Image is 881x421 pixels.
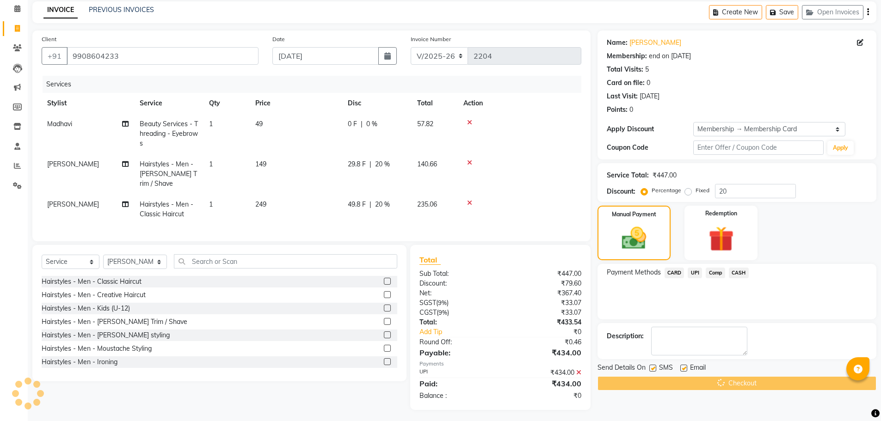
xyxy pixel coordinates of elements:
[42,47,68,65] button: +91
[701,223,742,255] img: _gift.svg
[607,78,645,88] div: Card on file:
[42,35,56,43] label: Client
[411,35,451,43] label: Invoice Number
[134,93,203,114] th: Service
[140,200,193,218] span: Hairstyles - Men - Classic Haircut
[827,141,854,155] button: Apply
[174,254,397,268] input: Search or Scan
[500,298,588,308] div: ₹33.07
[419,255,441,265] span: Total
[255,200,266,208] span: 249
[417,160,437,168] span: 140.66
[42,357,117,367] div: Hairstyles - Men - Ironing
[709,5,762,19] button: Create New
[361,119,363,129] span: |
[706,268,725,278] span: Comp
[375,200,390,209] span: 20 %
[417,120,433,128] span: 57.82
[413,308,500,317] div: ( )
[370,159,371,169] span: |
[47,120,72,128] span: Madhavi
[515,327,588,337] div: ₹0
[649,51,691,61] div: end on [DATE]
[500,391,588,401] div: ₹0
[47,160,99,168] span: [PERSON_NAME]
[607,187,635,196] div: Discount:
[688,268,702,278] span: UPI
[419,299,436,307] span: SGST
[500,308,588,317] div: ₹33.07
[607,171,649,180] div: Service Total:
[42,317,187,327] div: Hairstyles - Men - [PERSON_NAME] Trim / Shave
[348,200,366,209] span: 49.8 F
[629,38,681,48] a: [PERSON_NAME]
[47,200,99,208] span: [PERSON_NAME]
[458,93,581,114] th: Action
[42,304,130,313] div: Hairstyles - Men - Kids (U-12)
[42,277,142,287] div: Hairstyles - Men - Classic Haircut
[500,378,588,389] div: ₹434.00
[413,317,500,327] div: Total:
[607,51,647,61] div: Membership:
[607,268,661,277] span: Payment Methods
[645,65,649,74] div: 5
[629,105,633,115] div: 0
[140,160,197,188] span: Hairstyles - Men - [PERSON_NAME] Trim / Shave
[413,269,500,279] div: Sub Total:
[665,268,684,278] span: CARD
[42,93,134,114] th: Stylist
[607,143,694,153] div: Coupon Code
[607,331,644,341] div: Description:
[412,93,458,114] th: Total
[438,299,447,306] span: 9%
[67,47,259,65] input: Search by Name/Mobile/Email/Code
[209,160,213,168] span: 1
[500,347,588,358] div: ₹434.00
[413,347,500,358] div: Payable:
[413,391,500,401] div: Balance :
[413,327,515,337] a: Add Tip
[653,171,677,180] div: ₹447.00
[42,344,152,354] div: Hairstyles - Men - Moustache Styling
[500,288,588,298] div: ₹367.40
[413,279,500,288] div: Discount:
[255,120,263,128] span: 49
[203,93,250,114] th: Qty
[419,360,581,368] div: Payments
[209,200,213,208] span: 1
[375,159,390,169] span: 20 %
[696,186,709,195] label: Fixed
[417,200,437,208] span: 235.06
[413,298,500,308] div: ( )
[348,119,357,129] span: 0 F
[693,140,824,155] input: Enter Offer / Coupon Code
[43,76,588,93] div: Services
[500,368,588,378] div: ₹434.00
[607,92,638,101] div: Last Visit:
[43,2,78,18] a: INVOICE
[413,368,500,378] div: UPI
[366,119,377,129] span: 0 %
[348,159,366,169] span: 29.8 F
[500,317,588,327] div: ₹433.54
[652,186,681,195] label: Percentage
[89,6,154,14] a: PREVIOUS INVOICES
[419,308,437,317] span: CGST
[607,38,628,48] div: Name:
[500,279,588,288] div: ₹79.60
[140,120,198,147] span: Beauty Services - Threading - Eyebrows
[729,268,749,278] span: CASH
[413,378,500,389] div: Paid:
[42,330,170,340] div: Hairstyles - Men - [PERSON_NAME] styling
[209,120,213,128] span: 1
[612,210,656,219] label: Manual Payment
[255,160,266,168] span: 149
[614,224,654,252] img: _cash.svg
[342,93,412,114] th: Disc
[413,288,500,298] div: Net:
[802,5,863,19] button: Open Invoices
[438,309,447,316] span: 9%
[705,209,737,218] label: Redemption
[647,78,650,88] div: 0
[500,269,588,279] div: ₹447.00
